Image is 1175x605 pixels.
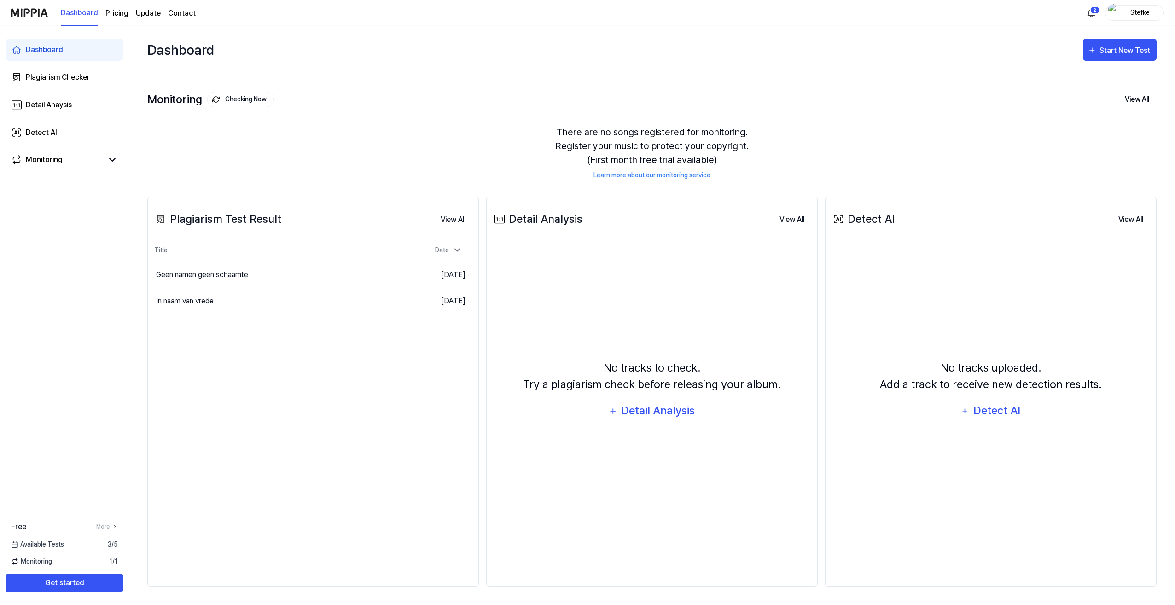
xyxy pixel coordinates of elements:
[1086,7,1097,18] img: 알림
[61,0,98,26] a: Dashboard
[1105,5,1164,21] button: profileStefke
[431,243,465,258] div: Date
[1122,7,1158,17] div: Stefke
[109,557,118,566] span: 1 / 1
[772,210,812,229] button: View All
[1117,90,1157,109] button: View All
[212,95,220,104] img: monitoring Icon
[1099,45,1152,57] div: Start New Test
[147,35,214,64] div: Dashboard
[26,127,57,138] div: Detect AI
[621,402,696,419] div: Detail Analysis
[26,99,72,111] div: Detail Anaysis
[147,114,1157,191] div: There are no songs registered for monitoring. Register your music to protect your copyright. (Fir...
[433,210,473,229] button: View All
[96,523,118,531] a: More
[11,521,26,532] span: Free
[831,211,895,227] div: Detect AI
[11,540,64,549] span: Available Tests
[593,170,710,180] a: Learn more about our monitoring service
[1084,6,1099,20] button: 알림2
[393,288,473,314] td: [DATE]
[147,92,274,107] div: Monitoring
[136,8,161,19] a: Update
[156,296,214,307] div: In naam van vrede
[1111,210,1151,229] button: View All
[6,66,123,88] a: Plagiarism Checker
[26,154,63,165] div: Monitoring
[523,360,781,393] div: No tracks to check. Try a plagiarism check before releasing your album.
[6,39,123,61] a: Dashboard
[6,122,123,144] a: Detect AI
[107,540,118,549] span: 3 / 5
[11,557,52,566] span: Monitoring
[880,360,1102,393] div: No tracks uploaded. Add a track to receive new detection results.
[1090,6,1099,14] div: 2
[955,400,1027,422] button: Detect AI
[168,8,196,19] a: Contact
[11,154,103,165] a: Monitoring
[6,94,123,116] a: Detail Anaysis
[153,239,393,262] th: Title
[207,92,274,107] button: Checking Now
[393,262,473,288] td: [DATE]
[492,211,582,227] div: Detail Analysis
[1108,4,1119,22] img: profile
[603,400,701,422] button: Detail Analysis
[6,574,123,592] button: Get started
[1083,39,1157,61] button: Start New Test
[26,72,90,83] div: Plagiarism Checker
[153,211,281,227] div: Plagiarism Test Result
[26,44,63,55] div: Dashboard
[105,8,128,19] a: Pricing
[156,269,248,280] div: Geen namen geen schaamte
[972,402,1021,419] div: Detect AI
